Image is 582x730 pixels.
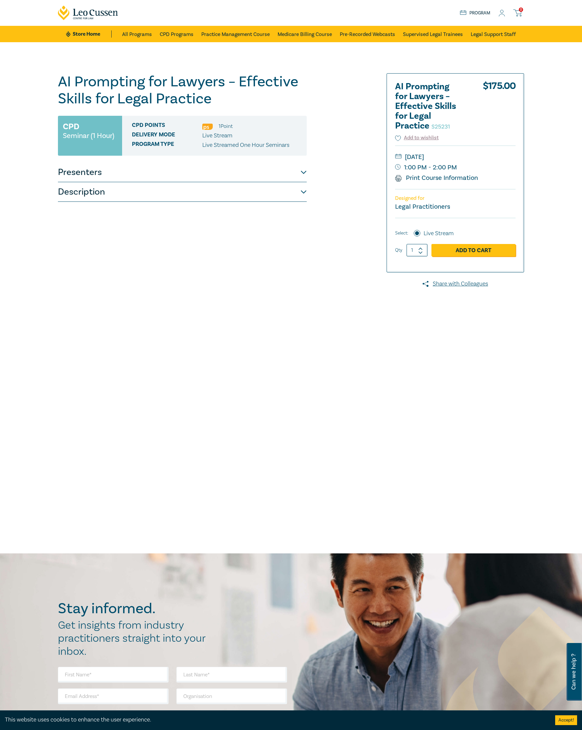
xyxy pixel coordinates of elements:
span: Can we help ? [571,647,577,697]
a: Legal Support Staff [471,26,516,42]
a: Store Home [66,30,112,38]
small: Seminar (1 Hour) [63,132,114,139]
small: 1:00 PM - 2:00 PM [395,162,516,173]
span: Program type [132,141,202,149]
input: 1 [407,244,427,256]
button: Accept cookies [555,715,577,725]
li: 1 Point [219,122,233,130]
h2: Stay informed. [58,600,212,617]
div: $ 175.00 [483,82,516,134]
h2: Get insights from industry practitioners straight into your inbox. [58,619,212,658]
small: [DATE] [395,152,516,162]
h2: AI Prompting for Lawyers – Effective Skills for Legal Practice [395,82,467,131]
small: Legal Practitioners [395,202,450,211]
a: Medicare Billing Course [278,26,332,42]
small: S25231 [431,123,450,130]
a: Pre-Recorded Webcasts [340,26,395,42]
input: Last Name* [176,667,287,683]
span: Delivery Mode [132,131,202,140]
a: All Programs [122,26,152,42]
h3: CPD [63,121,79,132]
input: Email Address* [58,688,169,704]
p: Designed for [395,195,516,201]
span: 0 [519,8,523,12]
label: Live Stream [424,229,454,238]
a: Supervised Legal Trainees [403,26,463,42]
input: Organisation [176,688,287,704]
label: Qty [395,247,402,254]
p: Live Streamed One Hour Seminars [202,141,289,149]
a: CPD Programs [160,26,193,42]
a: Share with Colleagues [387,280,524,288]
a: Print Course Information [395,174,478,182]
button: Description [58,182,307,202]
span: Select: [395,230,408,237]
button: Presenters [58,163,307,182]
a: Add to Cart [431,244,516,256]
a: Practice Management Course [201,26,270,42]
button: Add to wishlist [395,134,439,142]
img: Professional Skills [202,124,213,130]
h1: AI Prompting for Lawyers – Effective Skills for Legal Practice [58,73,307,107]
a: Program [460,9,490,17]
span: Live Stream [202,132,232,139]
input: First Name* [58,667,169,683]
div: This website uses cookies to enhance the user experience. [5,716,545,724]
span: CPD Points [132,122,202,130]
